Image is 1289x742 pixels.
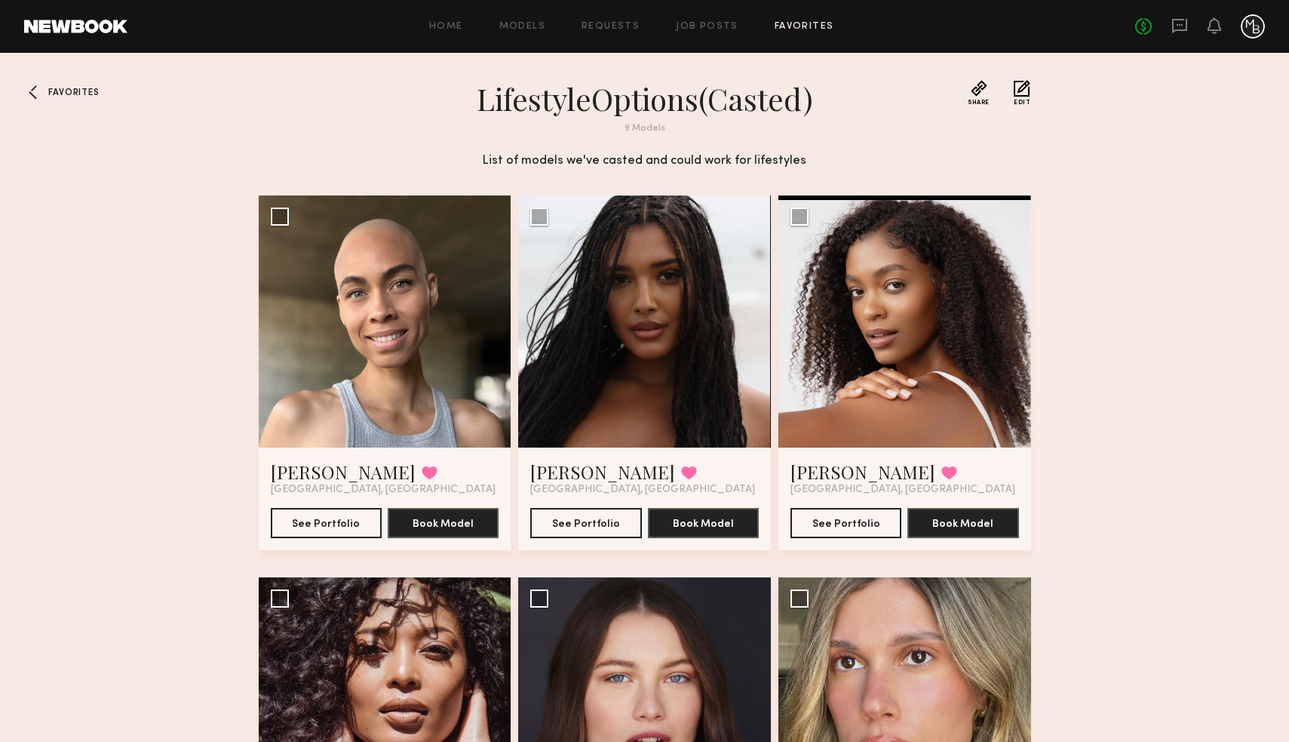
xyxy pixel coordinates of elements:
[790,460,935,484] a: [PERSON_NAME]
[530,484,755,496] span: [GEOGRAPHIC_DATA], [GEOGRAPHIC_DATA]
[530,508,641,538] button: See Portfolio
[1014,80,1030,106] button: Edit
[790,508,901,538] button: See Portfolio
[968,100,990,106] span: Share
[429,22,463,32] a: Home
[775,22,834,32] a: Favorites
[271,484,496,496] span: [GEOGRAPHIC_DATA], [GEOGRAPHIC_DATA]
[388,516,499,529] a: Book Model
[373,152,916,171] div: List of models we've casted and could work for lifestyles
[530,460,675,484] a: [PERSON_NAME]
[373,124,916,134] div: 9 Models
[907,516,1018,529] a: Book Model
[648,516,759,529] a: Book Model
[373,80,916,118] h1: LifestyleOptions(Casted)
[648,508,759,538] button: Book Model
[1014,100,1030,106] span: Edit
[582,22,640,32] a: Requests
[907,508,1018,538] button: Book Model
[271,460,416,484] a: [PERSON_NAME]
[676,22,738,32] a: Job Posts
[24,80,48,104] a: Favorites
[790,484,1015,496] span: [GEOGRAPHIC_DATA], [GEOGRAPHIC_DATA]
[48,88,99,97] span: Favorites
[388,508,499,538] button: Book Model
[499,22,545,32] a: Models
[968,80,990,106] button: Share
[271,508,382,538] button: See Portfolio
